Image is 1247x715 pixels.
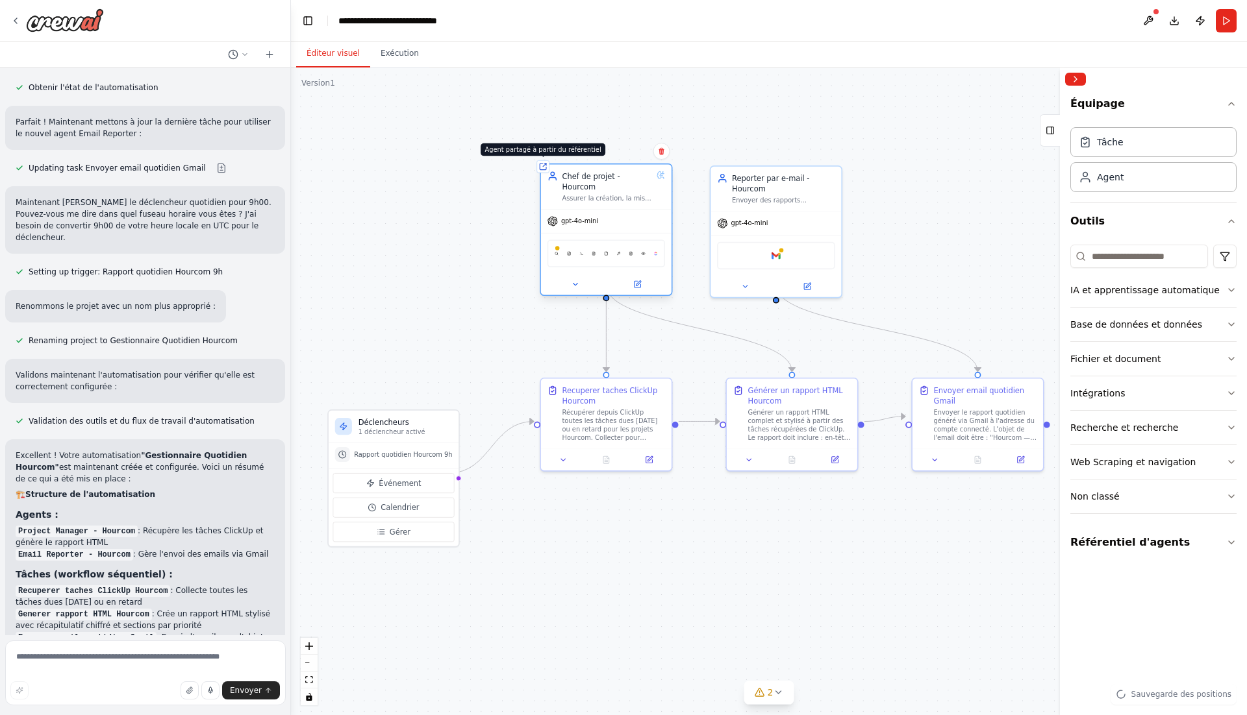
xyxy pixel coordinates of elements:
button: Équipage [1070,91,1237,122]
font: gpt-4o-mini [561,217,598,224]
font: Gérer [390,527,410,536]
div: Agent partagé à partir du référentielChef de projet - HourcomAssurer la création, la mise à jour ... [540,165,672,298]
button: Télécharger des fichiers [181,681,199,699]
span: Renaming project to Gestionnaire Quotidien Hourcom [29,335,238,346]
font: Outils [1070,215,1105,227]
button: Base de données et données [1070,308,1237,341]
font: Envoyer [230,686,262,695]
button: Ouvrir dans le panneau latéral [607,278,667,291]
font: Agents : [16,509,58,520]
button: zoom arrière [301,655,318,672]
span: Setting up trigger: Rapport quotidien Hourcom 9h [29,267,223,277]
img: Cliquez sur Up [654,247,658,260]
p: Parfait ! Maintenant mettons à jour la dernière tâche pour utiliser le nouvel agent Email Reporter : [16,116,275,139]
font: Obtenir l'état de l'automatisation [29,83,158,92]
button: Améliorer cette invite [10,681,29,699]
font: Éditeur visuel [307,49,360,58]
img: Outil de vision [642,247,646,260]
p: Validons maintenant l'automatisation pour vérifier qu'elle est correctement configurée : [16,369,275,393]
font: gpt-4o-mini [731,219,768,226]
div: Envoyer email quotidien GmailEnvoyer le rapport quotidien généré via Gmail à l'adresse du compte ... [911,378,1044,472]
img: Outil de recherche PDF [629,247,633,260]
button: Non classé [1070,479,1237,513]
div: Reporter par e-mail - HourcomEnvoyer des rapports quotidiens par email via Gmail avec les données... [710,165,842,298]
button: Basculer la barre latérale [1055,67,1065,715]
img: Outil de recherche Brave [555,247,559,260]
font: Version [301,79,330,88]
g: Edge from f0c7d1ac-31a9-4d7e-ab53-11fec5aa6185 to c3579981-d258-4a7e-a2b6-2ff6f727ee61 [679,416,720,426]
font: Tâches (workflow séquentiel) : [16,569,173,579]
code: Email Reporter - Hourcom [16,549,133,561]
div: Recuperer taches ClickUp HourcomRécupérer depuis ClickUp toutes les tâches dues [DATE] ou en reta... [540,378,672,472]
font: Excellent ! Votre automatisation [16,451,141,460]
g: Edge from 2ca3371f-123e-4ad6-8355-88101f833869 to c3579981-d258-4a7e-a2b6-2ff6f727ee61 [601,285,797,371]
img: Logo [26,8,104,32]
g: Edge from 2ca3371f-123e-4ad6-8355-88101f833869 to f0c7d1ac-31a9-4d7e-ab53-11fec5aa6185 [601,285,611,371]
font: Intégrations [1070,388,1125,398]
p: Renommons le projet avec un nom plus approprié : [16,300,216,312]
font: Fichier et document [1070,354,1161,364]
button: Passer au chat précédent [223,47,254,62]
font: Web Scraping et navigation [1070,457,1196,467]
button: Cliquez pour exprimer votre idée d'automatisation [201,681,220,699]
nav: fil d'Ariane [338,14,471,27]
div: Envoyer des rapports quotidiens par email via Gmail avec les données des tâches Hourcom. Générer ... [732,196,835,204]
font: Déclencheurs [359,418,409,426]
div: Assurer la création, la mise à jour et le suivi de toutes les tâches liées à Hourcom dans [GEOGRA... [562,194,653,202]
button: Aucune sortie disponible [584,454,629,467]
button: Réduire la barre latérale droite [1065,73,1086,86]
p: Maintenant [PERSON_NAME] le déclencheur quotidien pour 9h00. Pouvez-vous me dire dans quel fuseau... [16,197,275,243]
font: : Envoie l'email avec l'objet "Hourcom — Rapport quotidien des tâches — {{date}}" [16,633,264,653]
div: Contrôles de React Flow [301,638,318,705]
font: Référentiel d'agents [1070,536,1190,548]
font: Validation des outils et du flux de travail d'automatisation [29,417,255,426]
font: Calendrier [381,503,419,512]
font: 2 [768,687,774,697]
button: zoom avant [301,638,318,655]
font: Exécution [381,49,419,58]
img: Outil de recherche DOCX [592,247,596,260]
div: Équipage [1070,122,1237,202]
font: est maintenant créée et configurée. Voici un résumé de ce qui a été mis en place : [16,463,264,483]
code: Project Manager - Hourcom [16,526,138,537]
div: Envoyer email quotidien Gmail [934,385,1037,406]
button: Démarrer une nouvelle discussion [259,47,280,62]
button: Ouvrir dans le panneau latéral [816,454,853,467]
button: 2 [744,681,794,705]
button: Web Scraping et navigation [1070,445,1237,479]
button: Intégrations [1070,376,1237,410]
div: Outils [1070,239,1237,524]
img: Outil de recherche CSV [567,247,571,260]
button: Événement [333,473,454,493]
button: activer l'interactivité [301,688,318,705]
font: 1 déclencheur activé [359,428,425,435]
img: Outil de lecture de fichiers [604,247,608,260]
font: : Gère l'envoi des emails via Gmail [133,550,268,559]
font: Base de données et données [1070,319,1202,330]
button: Calendrier [333,498,454,518]
font: 🏗️ [16,490,25,499]
font: IA et apprentissage automatique [1070,285,1220,295]
button: IA et apprentissage automatique [1070,273,1237,307]
font: 1 [330,79,335,88]
button: Masquer la barre latérale gauche [299,12,317,30]
code: Recuperer taches ClickUp Hourcom [16,585,170,597]
button: Ouvrir dans le panneau latéral [1002,454,1039,467]
button: Ouvrir dans le panneau latéral [777,280,837,293]
font: Générer un rapport HTML Hourcom [748,386,843,405]
font: : Récupère les tâches ClickUp et génère le rapport HTML [16,526,264,547]
span: Updating task Envoyer email quotidien Gmail [29,163,206,173]
button: Recherche et recherche [1070,411,1237,444]
button: Référentiel d'agents [1070,524,1237,561]
button: Gérer [333,522,454,542]
code: Generer rapport HTML Hourcom [16,609,152,620]
font: Sauvegarde des positions [1131,690,1231,699]
div: Envoyer le rapport quotidien généré via Gmail à l'adresse du compte connecté. L'objet de l'email ... [934,408,1037,442]
font: Événement [379,479,421,487]
font: Agent [1097,172,1124,182]
g: Edge from c3579981-d258-4a7e-a2b6-2ff6f727ee61 to 64aafee9-d922-4f3d-a7dc-387ebe5d4f21 [864,411,905,427]
button: Ouvrir dans le panneau latéral [631,454,667,467]
div: Générer un rapport HTML complet et stylisé à partir des tâches récupérées de ClickUp. Le rapport ... [748,408,851,442]
font: Chef de projet - Hourcom [562,172,620,191]
g: Edge from c4f32fd5-3c23-466e-98ff-a36502c9bc30 to 64aafee9-d922-4f3d-a7dc-387ebe5d4f21 [771,285,983,371]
